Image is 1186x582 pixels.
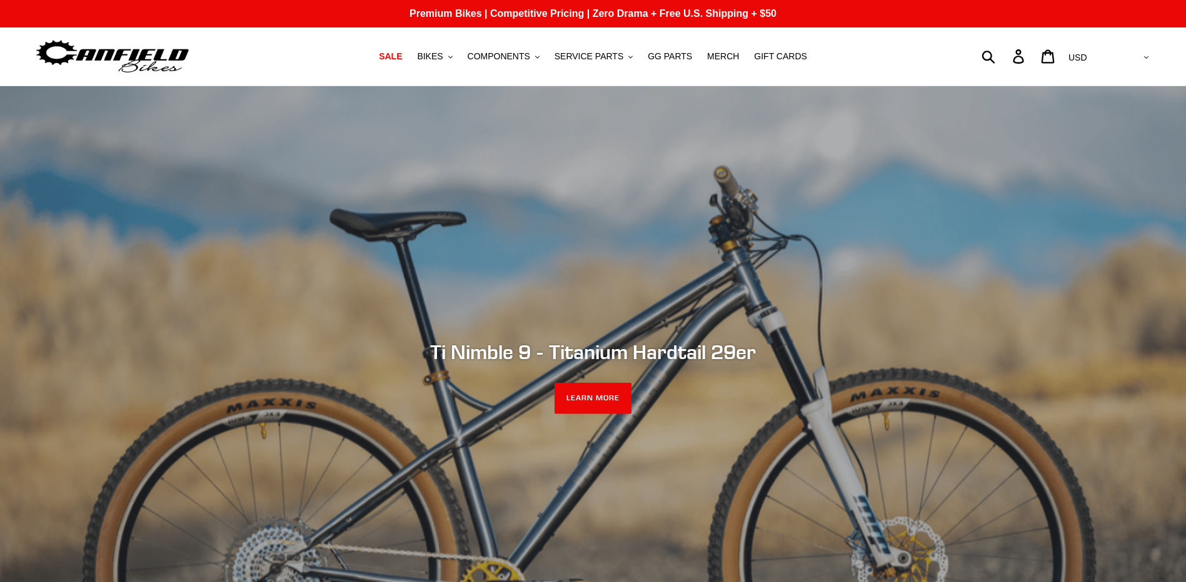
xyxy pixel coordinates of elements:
[253,340,934,363] h2: Ti Nimble 9 - Titanium Hardtail 29er
[548,48,639,65] button: SERVICE PARTS
[988,42,1020,70] input: Search
[34,37,191,76] img: Canfield Bikes
[379,51,402,62] span: SALE
[641,48,698,65] a: GG PARTS
[748,48,813,65] a: GIFT CARDS
[373,48,408,65] a: SALE
[555,383,631,414] a: LEARN MORE
[555,51,623,62] span: SERVICE PARTS
[417,51,443,62] span: BIKES
[707,51,739,62] span: MERCH
[468,51,530,62] span: COMPONENTS
[701,48,745,65] a: MERCH
[754,51,807,62] span: GIFT CARDS
[648,51,692,62] span: GG PARTS
[461,48,546,65] button: COMPONENTS
[411,48,458,65] button: BIKES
